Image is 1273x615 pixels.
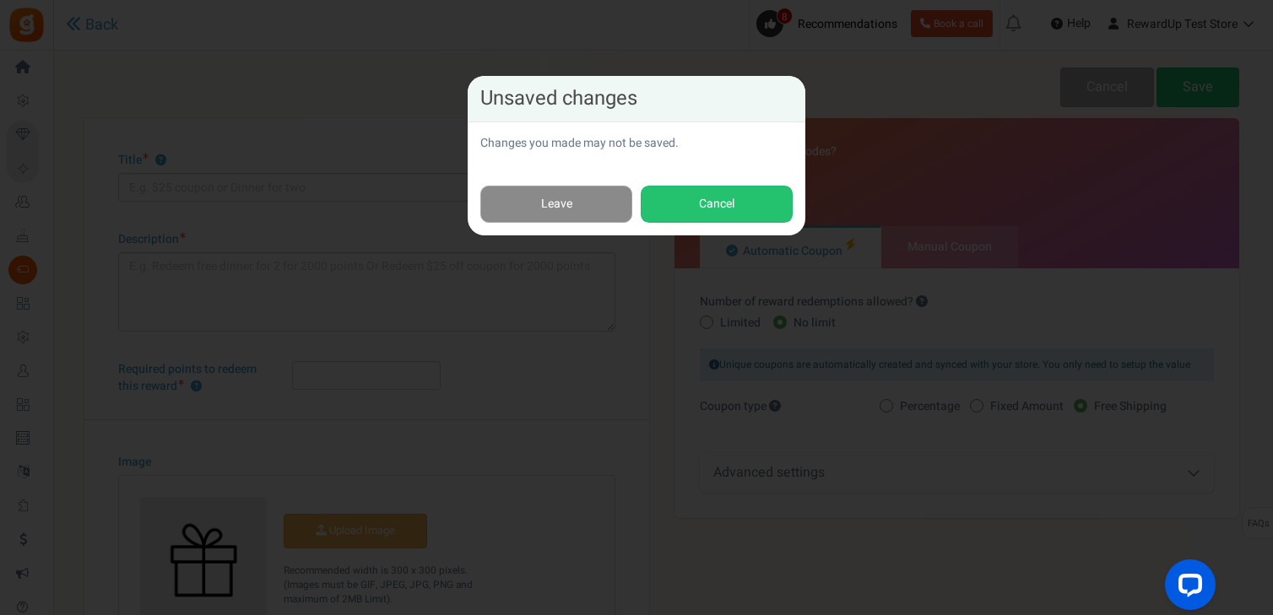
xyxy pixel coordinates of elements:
p: Changes you made may not be saved. [480,135,793,152]
button: Cancel [641,186,793,224]
a: Leave [480,186,632,224]
h4: Unsaved changes [480,89,793,109]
